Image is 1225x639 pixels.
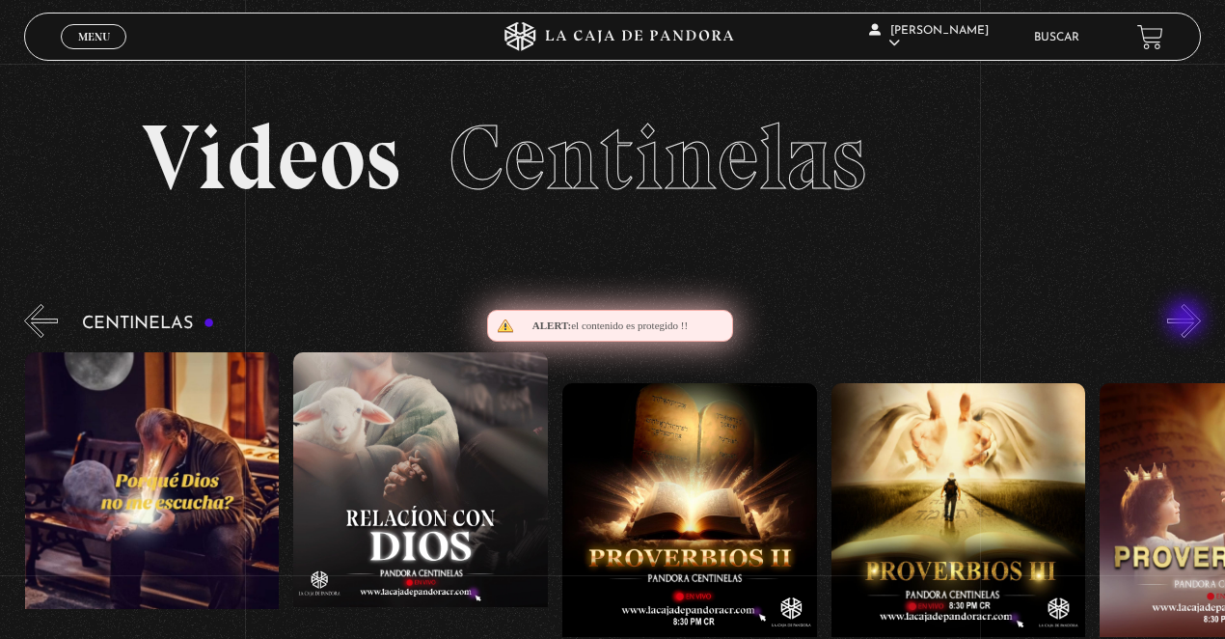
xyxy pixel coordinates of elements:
button: Next [1167,304,1201,338]
a: Buscar [1034,32,1079,43]
a: View your shopping cart [1137,24,1163,50]
span: Menu [78,31,110,42]
div: el contenido es protegido !! [487,310,733,342]
span: [PERSON_NAME] [869,25,989,49]
h3: Centinelas [82,315,214,333]
button: Previous [24,304,58,338]
span: Cerrar [71,47,117,61]
span: Centinelas [449,102,866,212]
h2: Videos [142,112,1082,204]
span: Alert: [532,319,571,331]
